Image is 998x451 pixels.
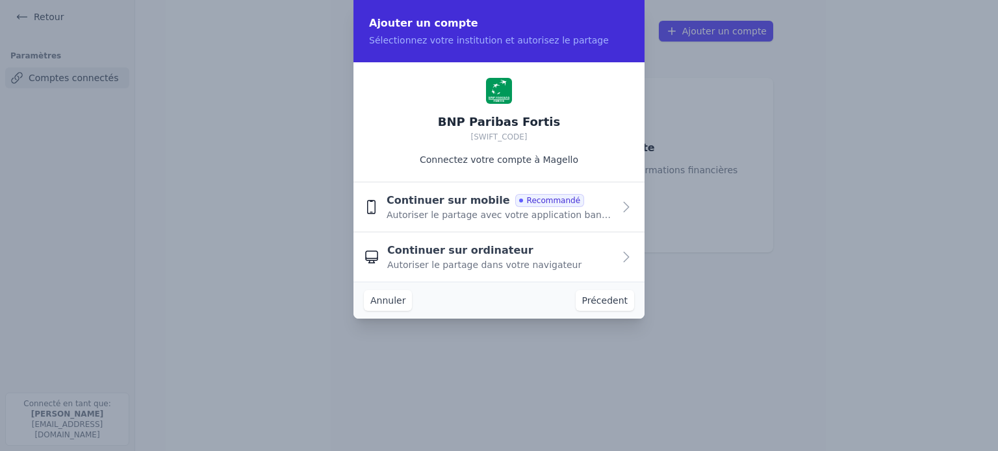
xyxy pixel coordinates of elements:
p: Sélectionnez votre institution et autorisez le partage [369,34,629,47]
span: [SWIFT_CODE] [470,132,527,141]
img: BNP Paribas Fortis [486,78,512,104]
button: Précedent [576,290,634,311]
h2: Ajouter un compte [369,16,629,31]
h2: BNP Paribas Fortis [438,114,560,130]
button: Annuler [364,290,412,311]
span: Continuer sur ordinateur [387,243,533,258]
button: Continuer sur ordinateur Autoriser le partage dans votre navigateur [353,232,645,282]
span: Recommandé [515,194,584,207]
span: Autoriser le partage dans votre navigateur [387,258,582,271]
button: Continuer sur mobile Recommandé Autoriser le partage avec votre application bancaire [353,182,645,232]
span: Autoriser le partage avec votre application bancaire [387,208,613,221]
p: Connectez votre compte à Magello [420,153,578,166]
span: Continuer sur mobile [387,193,510,208]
